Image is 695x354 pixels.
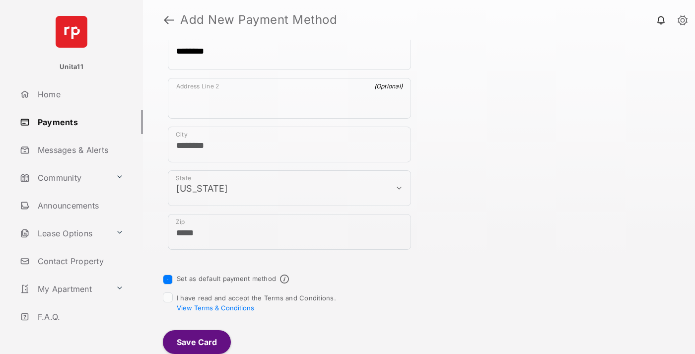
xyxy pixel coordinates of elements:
[16,110,143,134] a: Payments
[168,29,411,70] div: payment_method_screening[postal_addresses][addressLine1]
[16,277,112,301] a: My Apartment
[163,330,231,354] button: Save Card
[168,170,411,206] div: payment_method_screening[postal_addresses][administrativeArea]
[60,62,83,72] p: Unita11
[16,249,143,273] a: Contact Property
[168,127,411,162] div: payment_method_screening[postal_addresses][locality]
[177,304,254,312] button: I have read and accept the Terms and Conditions.
[177,294,336,312] span: I have read and accept the Terms and Conditions.
[280,275,289,283] span: Default payment method info
[56,16,87,48] img: svg+xml;base64,PHN2ZyB4bWxucz0iaHR0cDovL3d3dy53My5vcmcvMjAwMC9zdmciIHdpZHRoPSI2NCIgaGVpZ2h0PSI2NC...
[16,138,143,162] a: Messages & Alerts
[180,14,337,26] strong: Add New Payment Method
[16,221,112,245] a: Lease Options
[168,214,411,250] div: payment_method_screening[postal_addresses][postalCode]
[177,275,276,283] label: Set as default payment method
[16,166,112,190] a: Community
[16,82,143,106] a: Home
[168,78,411,119] div: payment_method_screening[postal_addresses][addressLine2]
[16,194,143,217] a: Announcements
[16,305,143,329] a: F.A.Q.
